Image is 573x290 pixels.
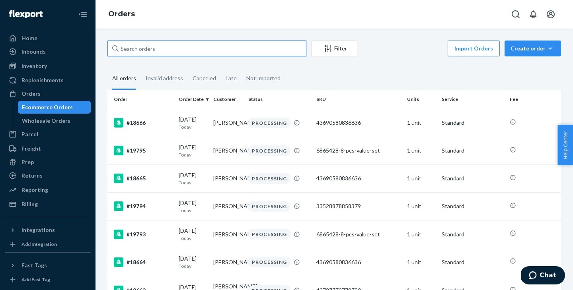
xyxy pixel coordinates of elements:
[18,101,91,114] a: Ecommerce Orders
[112,68,136,90] div: All orders
[210,192,245,220] td: [PERSON_NAME]
[5,156,91,168] a: Prep
[442,202,503,210] p: Standard
[507,90,561,109] th: Fee
[21,90,41,98] div: Orders
[5,60,91,72] a: Inventory
[193,68,216,89] div: Canceled
[5,142,91,155] a: Freight
[5,32,91,44] a: Home
[210,109,245,137] td: [PERSON_NAME]
[210,164,245,192] td: [PERSON_NAME]
[114,257,172,267] div: #18664
[175,90,210,109] th: Order Date
[404,220,439,248] td: 1 unit
[5,224,91,236] button: Integrations
[114,118,172,128] div: #18666
[114,230,172,239] div: #19793
[21,76,64,84] div: Replenishments
[9,10,43,18] img: Flexport logo
[5,259,91,272] button: Fast Tags
[5,240,91,249] a: Add Integration
[114,174,172,183] div: #18665
[248,257,290,267] div: PROCESSING
[5,87,91,100] a: Orders
[404,164,439,192] td: 1 unit
[114,201,172,211] div: #19794
[442,119,503,127] p: Standard
[21,34,37,42] div: Home
[313,90,404,109] th: SKU
[22,117,70,125] div: Wholesale Orders
[511,44,555,52] div: Create order
[107,41,306,56] input: Search orders
[210,248,245,276] td: [PERSON_NAME]
[179,143,207,158] div: [DATE]
[21,62,47,70] div: Inventory
[5,275,91,284] a: Add Fast Tag
[5,198,91,211] a: Billing
[448,41,500,56] button: Import Orders
[226,68,237,89] div: Late
[21,48,46,56] div: Inbounds
[248,145,290,156] div: PROCESSING
[21,261,47,269] div: Fast Tags
[404,90,439,109] th: Units
[404,192,439,220] td: 1 unit
[508,6,524,22] button: Open Search Box
[18,114,91,127] a: Wholesale Orders
[21,276,50,283] div: Add Fast Tag
[316,119,401,127] div: 43690580836636
[246,68,281,89] div: Not Imported
[5,45,91,58] a: Inbounds
[21,172,43,180] div: Returns
[21,200,38,208] div: Billing
[75,6,91,22] button: Close Navigation
[179,116,207,130] div: [DATE]
[521,266,565,286] iframe: Opens a widget where you can chat to one of our agents
[316,174,401,182] div: 43690580836636
[245,90,313,109] th: Status
[179,179,207,186] p: Today
[213,96,242,102] div: Customer
[5,169,91,182] a: Returns
[114,146,172,155] div: #19795
[442,258,503,266] p: Standard
[442,147,503,155] p: Standard
[21,186,48,194] div: Reporting
[102,3,141,26] ol: breadcrumbs
[179,235,207,242] p: Today
[179,151,207,158] p: Today
[505,41,561,56] button: Create order
[442,230,503,238] p: Standard
[439,90,507,109] th: Service
[316,147,401,155] div: 6865428-8-pcs-value-set
[5,184,91,196] a: Reporting
[108,10,135,18] a: Orders
[248,118,290,128] div: PROCESSING
[107,90,175,109] th: Order
[404,248,439,276] td: 1 unit
[210,220,245,248] td: [PERSON_NAME]
[316,258,401,266] div: 43690580836636
[248,201,290,212] div: PROCESSING
[525,6,541,22] button: Open notifications
[248,229,290,240] div: PROCESSING
[5,128,91,141] a: Parcel
[179,171,207,186] div: [DATE]
[179,207,207,214] p: Today
[21,226,55,234] div: Integrations
[557,125,573,165] button: Help Center
[543,6,559,22] button: Open account menu
[210,137,245,164] td: [PERSON_NAME]
[311,41,357,56] button: Filter
[316,202,401,210] div: 33528878858379
[312,44,357,52] div: Filter
[21,241,57,247] div: Add Integration
[179,227,207,242] div: [DATE]
[21,130,38,138] div: Parcel
[5,74,91,87] a: Replenishments
[404,109,439,137] td: 1 unit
